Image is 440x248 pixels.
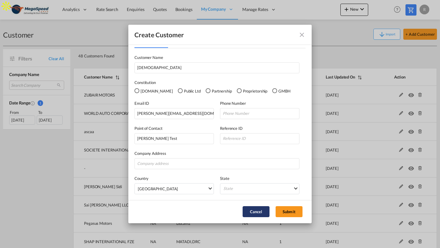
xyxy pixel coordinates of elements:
[220,108,299,119] input: Phone Number
[134,108,214,119] input: kirk.aranha@freightify.com
[134,125,214,131] label: Point of Contact
[134,87,173,94] md-radio-button: Pvt.Ltd
[296,29,308,41] button: icon-close fg-AAA8AD
[206,87,232,94] md-radio-button: Partnership
[220,183,299,194] md-select: {{(ctrl.parent.shipperInfo.viewShipper && !ctrl.parent.shipperInfo.state) ? 'N/A' : 'State' }}
[220,175,299,181] label: State
[220,133,299,144] input: Reference ID
[220,100,299,106] label: Phone Number
[237,87,268,94] md-radio-button: Proprietorship
[128,25,312,223] md-dialog: General General ...
[134,183,214,194] md-select: {{(ctrl.parent.shipperInfo.viewShipper && !ctrl.parent.shipperInfo.country) ? 'N/A' : 'Choose Cou...
[134,158,299,169] input: Company address
[134,79,306,86] label: Constitution
[134,62,299,73] input: Customer name
[298,31,306,38] md-icon: icon-close fg-AAA8AD
[243,206,269,217] button: Cancel
[134,31,184,39] div: Create Customer
[138,186,178,191] div: [GEOGRAPHIC_DATA]
[272,87,291,94] md-radio-button: GMBH
[276,206,302,217] button: Submit
[134,100,214,106] label: Email ID
[134,133,214,144] input: Point of Contact
[220,125,299,131] label: Reference ID
[178,87,201,94] md-radio-button: Public Ltd
[134,175,214,181] label: Country
[134,150,299,156] label: Company Address
[134,54,299,60] label: Customer Name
